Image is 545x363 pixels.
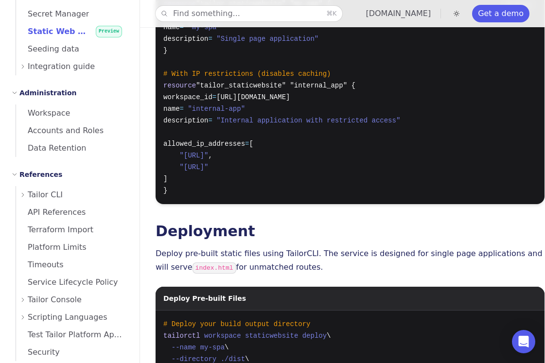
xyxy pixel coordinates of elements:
[333,10,337,17] kbd: K
[16,122,128,139] a: Accounts and Roles
[172,355,216,363] span: --directory
[163,105,180,113] span: name
[16,5,128,23] a: Secret Manager
[212,93,216,101] span: =
[163,35,208,43] span: description
[16,225,93,234] span: Terraform Import
[16,347,60,357] span: Security
[163,332,200,340] span: tailorctl
[180,152,209,159] span: "[URL]"
[163,93,212,101] span: workspace_id
[16,104,128,122] a: Workspace
[200,344,225,351] span: my-spa
[16,344,128,361] a: Security
[163,187,167,194] span: }
[28,60,95,73] span: Integration guide
[216,117,400,124] span: "Internal application with restricted access"
[512,330,535,353] div: Open Intercom Messenger
[216,93,290,101] span: [URL][DOMAIN_NAME]
[225,344,229,351] span: \
[16,143,86,153] span: Data Retention
[16,260,64,269] span: Timeouts
[156,6,342,21] button: Find something...⌘K
[163,117,208,124] span: description
[163,47,167,54] span: }
[163,287,246,304] h3: Deploy Pre-built Files
[451,8,462,19] button: Toggle dark mode
[16,126,104,135] span: Accounts and Roles
[16,9,89,18] span: Secret Manager
[180,105,184,113] span: =
[16,108,70,118] span: Workspace
[19,87,76,99] h2: Administration
[208,117,212,124] span: =
[245,355,249,363] span: \
[28,311,107,324] span: Scripting Languages
[193,262,236,274] code: index.html
[163,70,331,78] span: # With IP restrictions (disables caching)
[326,10,333,17] kbd: ⌘
[16,274,128,291] a: Service Lifecycle Policy
[28,293,82,307] span: Tailor Console
[196,82,355,89] span: "tailor_staticwebsite" "internal_app" {
[208,35,212,43] span: =
[366,9,431,18] a: [DOMAIN_NAME]
[249,140,253,148] span: [
[180,163,209,171] span: "[URL]"
[156,247,545,275] p: Deploy pre-built static files using TailorCLI. The service is designed for single page applicatio...
[16,204,128,221] a: API References
[245,332,298,340] span: staticwebsite
[16,27,112,36] span: Static Web Hosting
[16,242,87,252] span: Platform Limits
[163,140,245,148] span: allowed_ip_addresses
[216,35,318,43] span: "Single page application"
[163,82,196,89] span: resource
[28,188,63,202] span: Tailor CLI
[16,221,128,239] a: Terraform Import
[16,23,128,40] a: Static Web HostingPreview
[472,5,529,22] a: Get a demo
[19,169,62,180] h2: References
[208,152,212,159] span: ,
[163,320,310,328] span: # Deploy your build output directory
[188,105,245,113] span: "internal-app"
[16,139,128,157] a: Data Retention
[16,207,86,217] span: API References
[16,40,128,58] a: Seeding data
[163,175,167,183] span: ]
[16,277,118,287] span: Service Lifecycle Policy
[156,223,255,240] a: Deployment
[327,332,331,340] span: \
[204,332,241,340] span: workspace
[16,44,79,53] span: Seeding data
[221,355,245,363] span: ./dist
[96,26,122,37] span: Preview
[16,256,128,274] a: Timeouts
[245,140,249,148] span: =
[16,330,123,339] span: Test Tailor Platform Apps
[302,332,327,340] span: deploy
[16,239,128,256] a: Platform Limits
[172,344,196,351] span: --name
[16,326,128,344] a: Test Tailor Platform Apps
